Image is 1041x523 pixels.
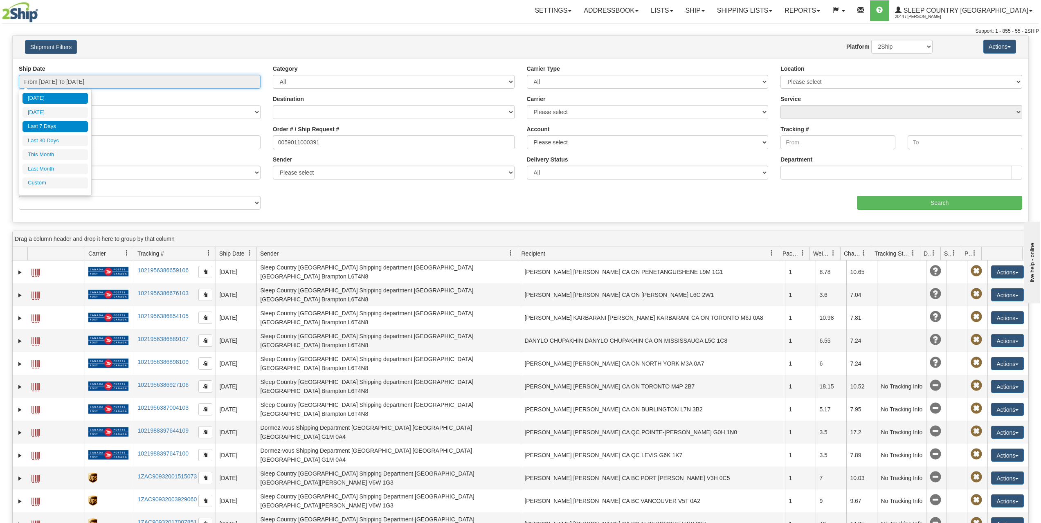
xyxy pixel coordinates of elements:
[816,375,846,398] td: 18.15
[243,246,256,260] a: Ship Date filter column settings
[88,404,128,414] img: 20 - Canada Post
[765,246,779,260] a: Recipient filter column settings
[930,357,941,368] span: Unknown
[216,398,256,421] td: [DATE]
[991,471,1024,485] button: Actions
[216,306,256,329] td: [DATE]
[22,135,88,146] li: Last 30 Days
[846,421,877,444] td: 17.2
[273,125,340,133] label: Order # / Ship Request #
[645,0,679,21] a: Lists
[971,426,982,437] span: Pickup Not Assigned
[273,155,292,164] label: Sender
[120,246,134,260] a: Carrier filter column settings
[13,231,1028,247] div: grid grouping header
[22,164,88,175] li: Last Month
[88,312,128,323] img: 20 - Canada Post
[198,403,212,415] button: Copy to clipboard
[256,283,521,306] td: Sleep Country [GEOGRAPHIC_DATA] Shipping department [GEOGRAPHIC_DATA] [GEOGRAPHIC_DATA] Brampton ...
[877,444,926,467] td: No Tracking Info
[198,266,212,278] button: Copy to clipboard
[273,65,298,73] label: Category
[216,489,256,512] td: [DATE]
[137,404,189,411] a: 1021956387004103
[930,403,941,414] span: No Tracking Info
[785,352,816,375] td: 1
[785,421,816,444] td: 1
[260,249,279,258] span: Sender
[991,265,1024,278] button: Actions
[31,357,40,370] a: Label
[778,0,826,21] a: Reports
[25,40,77,54] button: Shipment Filters
[16,497,24,505] a: Expand
[889,0,1039,21] a: Sleep Country [GEOGRAPHIC_DATA] 2044 / [PERSON_NAME]
[926,246,940,260] a: Delivery Status filter column settings
[1022,220,1040,303] iframe: chat widget
[521,489,785,512] td: [PERSON_NAME] [PERSON_NAME] CA BC VANCOUVER V5T 0A2
[16,314,24,322] a: Expand
[846,43,870,51] label: Platform
[31,334,40,347] a: Label
[137,313,189,319] a: 1021956386854105
[930,494,941,506] span: No Tracking Info
[930,449,941,460] span: No Tracking Info
[256,489,521,512] td: Sleep Country [GEOGRAPHIC_DATA] Shipping Department [GEOGRAPHIC_DATA] [GEOGRAPHIC_DATA][PERSON_NA...
[256,398,521,421] td: Sleep Country [GEOGRAPHIC_DATA] Shipping department [GEOGRAPHIC_DATA] [GEOGRAPHIC_DATA] Brampton ...
[216,329,256,352] td: [DATE]
[521,306,785,329] td: [PERSON_NAME] KARBARANI [PERSON_NAME] KARBARANI CA ON TORONTO M6J 0A8
[198,495,212,507] button: Copy to clipboard
[198,334,212,347] button: Copy to clipboard
[785,375,816,398] td: 1
[16,268,24,276] a: Expand
[31,448,40,461] a: Label
[971,380,982,391] span: Pickup Not Assigned
[31,288,40,301] a: Label
[983,40,1016,54] button: Actions
[216,283,256,306] td: [DATE]
[924,249,931,258] span: Delivery Status
[991,380,1024,393] button: Actions
[930,265,941,277] span: Unknown
[137,267,189,274] a: 1021956386659106
[785,467,816,489] td: 1
[947,246,961,260] a: Shipment Issues filter column settings
[679,0,711,21] a: Ship
[971,449,982,460] span: Pickup Not Assigned
[31,425,40,438] a: Label
[877,467,926,489] td: No Tracking Info
[991,334,1024,347] button: Actions
[16,406,24,414] a: Expand
[930,380,941,391] span: No Tracking Info
[256,467,521,489] td: Sleep Country [GEOGRAPHIC_DATA] Shipping Department [GEOGRAPHIC_DATA] [GEOGRAPHIC_DATA][PERSON_NA...
[971,311,982,323] span: Pickup Not Assigned
[521,375,785,398] td: [PERSON_NAME] [PERSON_NAME] CA ON TORONTO M4P 2B7
[31,402,40,415] a: Label
[137,450,189,457] a: 1021988397647100
[202,246,216,260] a: Tracking # filter column settings
[846,398,877,421] td: 7.95
[971,357,982,368] span: Pickup Not Assigned
[16,474,24,483] a: Expand
[31,494,40,507] a: Label
[527,155,568,164] label: Delivery Status
[521,329,785,352] td: DANYLO CHUPAKHIN DANYLO CHUPAKHIN CA ON MISSISSAUGA L5C 1C8
[31,379,40,393] a: Label
[857,196,1022,210] input: Search
[198,289,212,301] button: Copy to clipboard
[521,283,785,306] td: [PERSON_NAME] [PERSON_NAME] CA ON [PERSON_NAME] L6C 2W1
[198,472,212,484] button: Copy to clipboard
[816,444,846,467] td: 3.5
[991,311,1024,324] button: Actions
[137,496,197,503] a: 1ZAC90932003929060
[22,149,88,160] li: This Month
[137,290,189,296] a: 1021956386676103
[216,467,256,489] td: [DATE]
[137,336,189,342] a: 1021956386889107
[22,177,88,189] li: Custom
[16,337,24,345] a: Expand
[930,471,941,483] span: No Tracking Info
[88,381,128,391] img: 20 - Canada Post
[137,249,164,258] span: Tracking #
[780,125,809,133] label: Tracking #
